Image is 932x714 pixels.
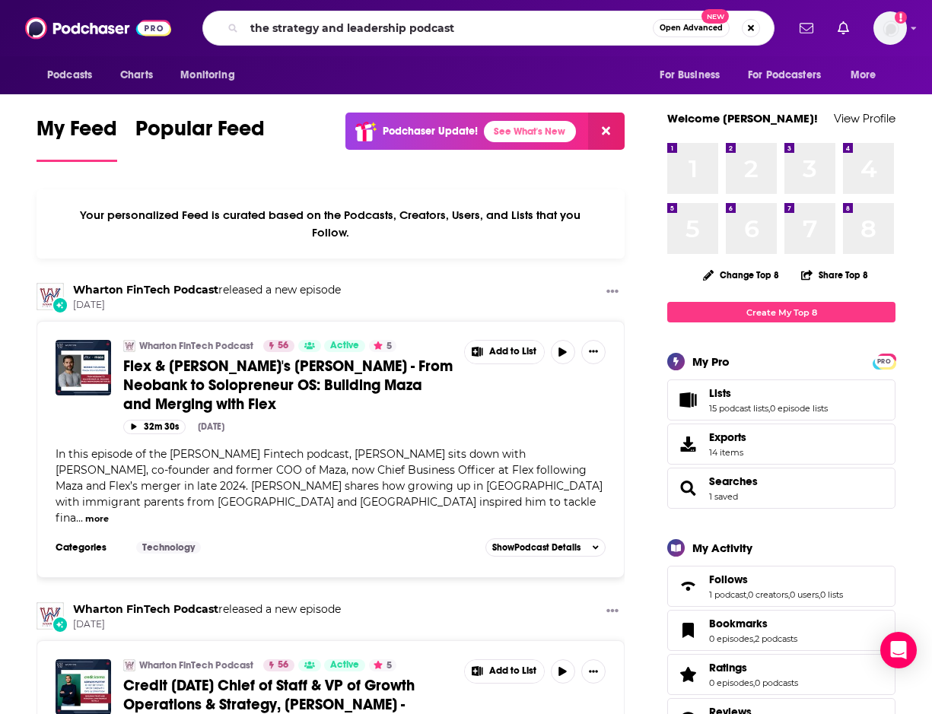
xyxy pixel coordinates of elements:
[709,617,797,630] a: Bookmarks
[673,478,703,499] a: Searches
[135,116,265,151] span: Popular Feed
[383,125,478,138] p: Podchaser Update!
[123,357,453,414] a: Flex & [PERSON_NAME]'s [PERSON_NAME] - From Neobank to Solopreneur OS: Building Maza and Merging ...
[709,617,768,630] span: Bookmarks
[895,11,907,24] svg: Add a profile image
[485,538,606,557] button: ShowPodcast Details
[600,283,625,302] button: Show More Button
[37,116,117,162] a: My Feed
[819,589,820,600] span: ,
[694,265,788,284] button: Change Top 8
[263,659,294,671] a: 56
[465,341,544,363] button: Show More Button
[673,620,703,641] a: Bookmarks
[52,297,68,313] div: New Episode
[37,189,625,259] div: Your personalized Feed is curated based on the Podcasts, Creators, Users, and Lists that you Follow.
[667,111,818,125] a: Welcome [PERSON_NAME]!
[834,111,895,125] a: View Profile
[709,633,753,644] a: 0 episodes
[873,11,907,45] img: User Profile
[369,659,396,671] button: 5
[790,589,819,600] a: 0 users
[709,678,753,688] a: 0 episodes
[123,420,186,434] button: 32m 30s
[709,386,828,400] a: Lists
[851,65,876,86] span: More
[768,403,770,414] span: ,
[709,491,738,502] a: 1 saved
[47,65,92,86] span: Podcasts
[649,61,739,90] button: open menu
[667,468,895,509] span: Searches
[667,424,895,465] a: Exports
[56,447,603,525] span: In this episode of the [PERSON_NAME] Fintech podcast, [PERSON_NAME] sits down with [PERSON_NAME],...
[123,659,135,671] a: Wharton FinTech Podcast
[581,659,606,684] button: Show More Button
[56,541,124,554] h3: Categories
[709,430,746,444] span: Exports
[263,340,294,352] a: 56
[120,65,153,86] span: Charts
[56,340,111,395] a: Flex & Maza's Robbie Figueroa - From Neobank to Solopreneur OS: Building Maza and Merging with Flex
[800,260,869,290] button: Share Top 8
[136,541,201,554] a: Technology
[581,340,606,364] button: Show More Button
[369,340,396,352] button: 5
[139,340,253,352] a: Wharton FinTech Podcast
[244,16,653,40] input: Search podcasts, credits, & more...
[73,602,341,617] h3: released a new episode
[465,660,544,683] button: Show More Button
[667,302,895,322] a: Create My Top 8
[753,678,755,688] span: ,
[667,654,895,695] span: Ratings
[492,542,581,553] span: Show Podcast Details
[673,576,703,597] a: Follows
[180,65,234,86] span: Monitoring
[875,356,893,367] span: PRO
[673,389,703,411] a: Lists
[692,541,752,555] div: My Activity
[738,61,843,90] button: open menu
[73,602,218,616] a: Wharton FinTech Podcast
[37,116,117,151] span: My Feed
[484,121,576,142] a: See What's New
[667,566,895,607] span: Follows
[873,11,907,45] button: Show profile menu
[37,61,112,90] button: open menu
[832,15,855,41] a: Show notifications dropdown
[746,589,748,600] span: ,
[709,661,798,674] a: Ratings
[709,573,748,586] span: Follows
[330,338,359,354] span: Active
[709,403,768,414] a: 15 podcast lists
[37,283,64,310] img: Wharton FinTech Podcast
[489,346,536,357] span: Add to List
[76,511,83,525] span: ...
[37,602,64,630] img: Wharton FinTech Podcast
[873,11,907,45] span: Logged in as saraatspark
[770,403,828,414] a: 0 episode lists
[330,658,359,673] span: Active
[324,340,365,352] a: Active
[788,589,790,600] span: ,
[85,512,109,525] button: more
[709,474,758,488] span: Searches
[709,447,746,458] span: 14 items
[170,61,254,90] button: open menu
[52,616,68,633] div: New Episode
[324,659,365,671] a: Active
[278,338,288,354] span: 56
[692,354,730,369] div: My Pro
[660,24,723,32] span: Open Advanced
[600,602,625,621] button: Show More Button
[25,14,171,43] a: Podchaser - Follow, Share and Rate Podcasts
[753,633,755,644] span: ,
[667,610,895,651] span: Bookmarks
[278,658,288,673] span: 56
[73,299,341,312] span: [DATE]
[794,15,819,41] a: Show notifications dropdown
[73,283,341,297] h3: released a new episode
[755,678,798,688] a: 0 podcasts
